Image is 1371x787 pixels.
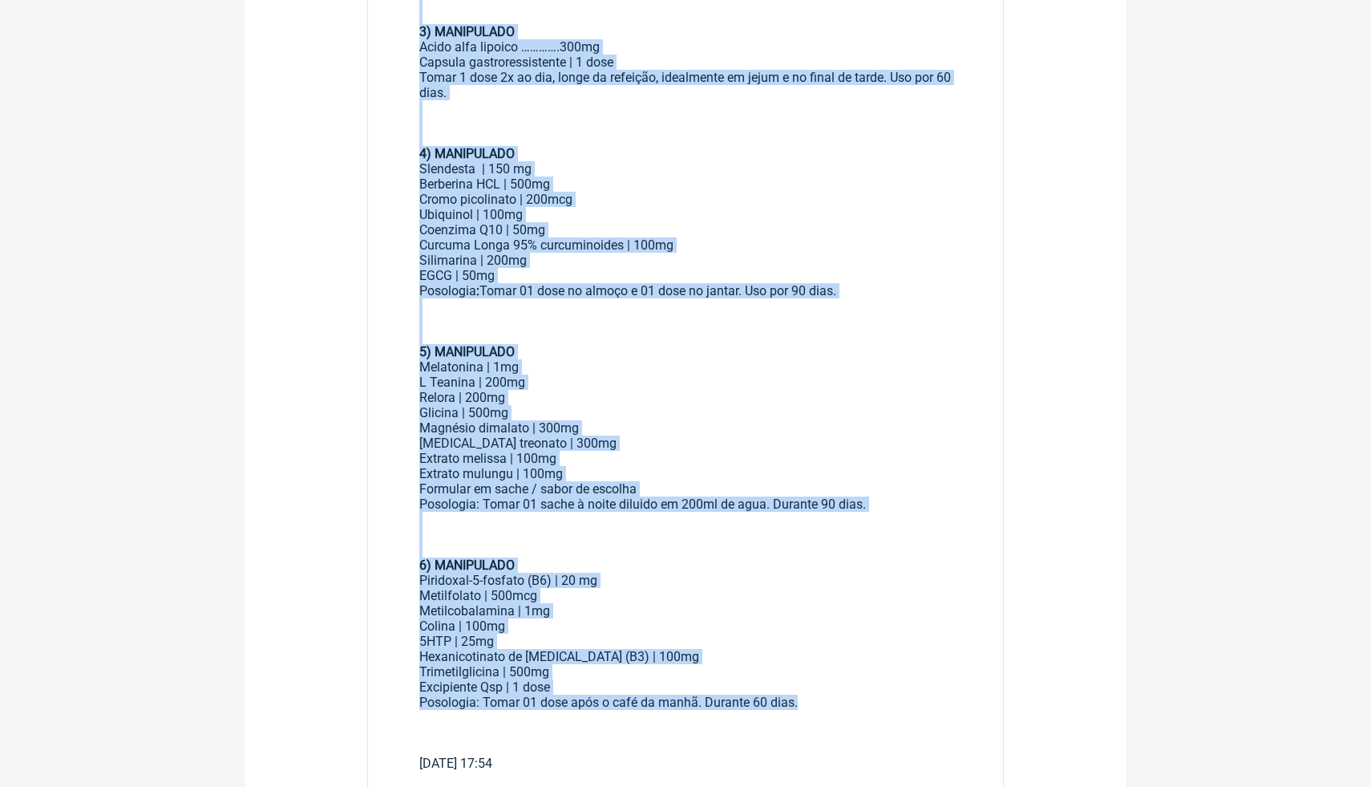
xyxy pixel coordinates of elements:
[419,497,952,542] div: Posologia: Tomar 01 sache à noite diluido em 200ml de agua. Durante 90 dias.
[419,756,952,771] div: [DATE] 17:54
[419,573,952,588] div: Piridoxal-5-fosfato (B6) | 20 mg
[419,649,952,695] div: Hexanicotinato de [MEDICAL_DATA] (B3) | 100mg Trimetilglicina | 500mg Excipiente Qsp | 1 dose
[419,70,952,100] div: Tomar 1 dose 2x ao dia, longe da refeição, idealmente em jejum e no final de tarde. Uso por 60 dias.
[419,344,515,359] strong: 5) MANIPULADO
[419,375,952,420] div: L Teanina | 200mg Relora | 200mg Glicina | 500mg
[419,176,952,283] div: Berberina HCL | 500mg Cromo picolinato | 200mcg Ubiquinol | 100mg Coenzima Q10 | 50mg Curcuma Lon...
[419,558,515,573] strong: 6) MANIPULADO
[419,695,952,710] div: Posologia: Tomar 01 dose após o café da manhã. Durante 60 dias.
[419,359,952,375] div: Melatonina | 1mg
[419,588,952,603] div: Metilfolato | 500mcg
[419,603,952,619] div: Metilcobalamina | 1mg
[419,619,952,649] div: Colina | 100mg 5HTP | 25mg
[419,55,952,70] div: Capsula gastroressistente | 1 dose
[419,451,952,497] div: Extrato melissa | 100mg Extrato mulungu | 100mg Formular em sache / sabor de escolha
[419,420,952,451] div: Magnésio dimalato | 300mg [MEDICAL_DATA] treonato | 300mg
[419,24,515,39] strong: 3) MANIPULADO
[419,283,952,359] div: Posologia Tomar 01 dose no almoço e 01 dose no jantar. Uso por 90 dias.
[476,283,479,298] strong: :
[419,131,952,176] div: Slendesta | 150 mg
[419,146,515,161] strong: 4) MANIPULADO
